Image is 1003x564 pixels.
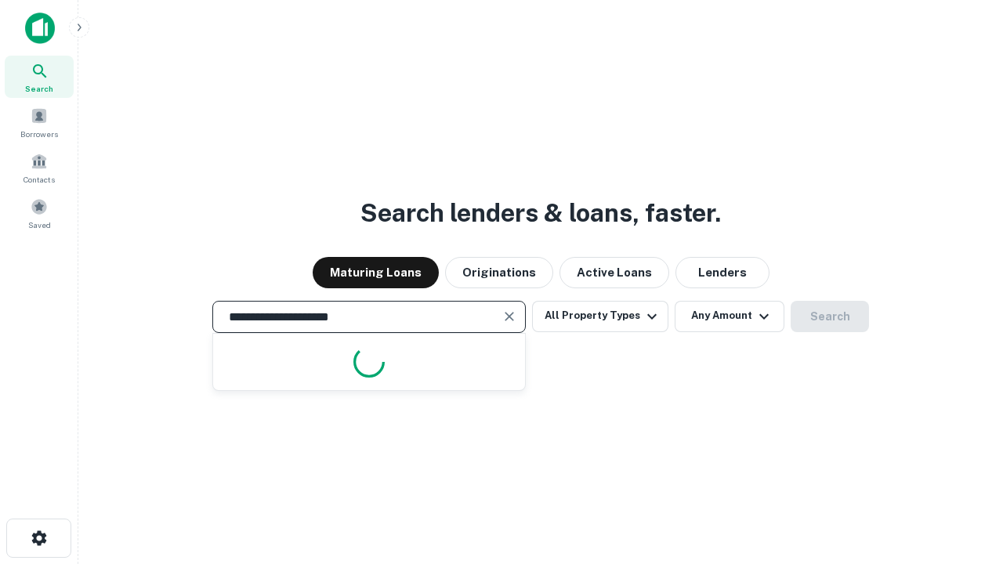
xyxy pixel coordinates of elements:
[5,146,74,189] a: Contacts
[559,257,669,288] button: Active Loans
[25,13,55,44] img: capitalize-icon.png
[313,257,439,288] button: Maturing Loans
[5,192,74,234] a: Saved
[675,301,784,332] button: Any Amount
[5,56,74,98] a: Search
[532,301,668,332] button: All Property Types
[25,82,53,95] span: Search
[445,257,553,288] button: Originations
[20,128,58,140] span: Borrowers
[24,173,55,186] span: Contacts
[5,101,74,143] a: Borrowers
[360,194,721,232] h3: Search lenders & loans, faster.
[925,439,1003,514] iframe: Chat Widget
[675,257,769,288] button: Lenders
[28,219,51,231] span: Saved
[498,305,520,327] button: Clear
